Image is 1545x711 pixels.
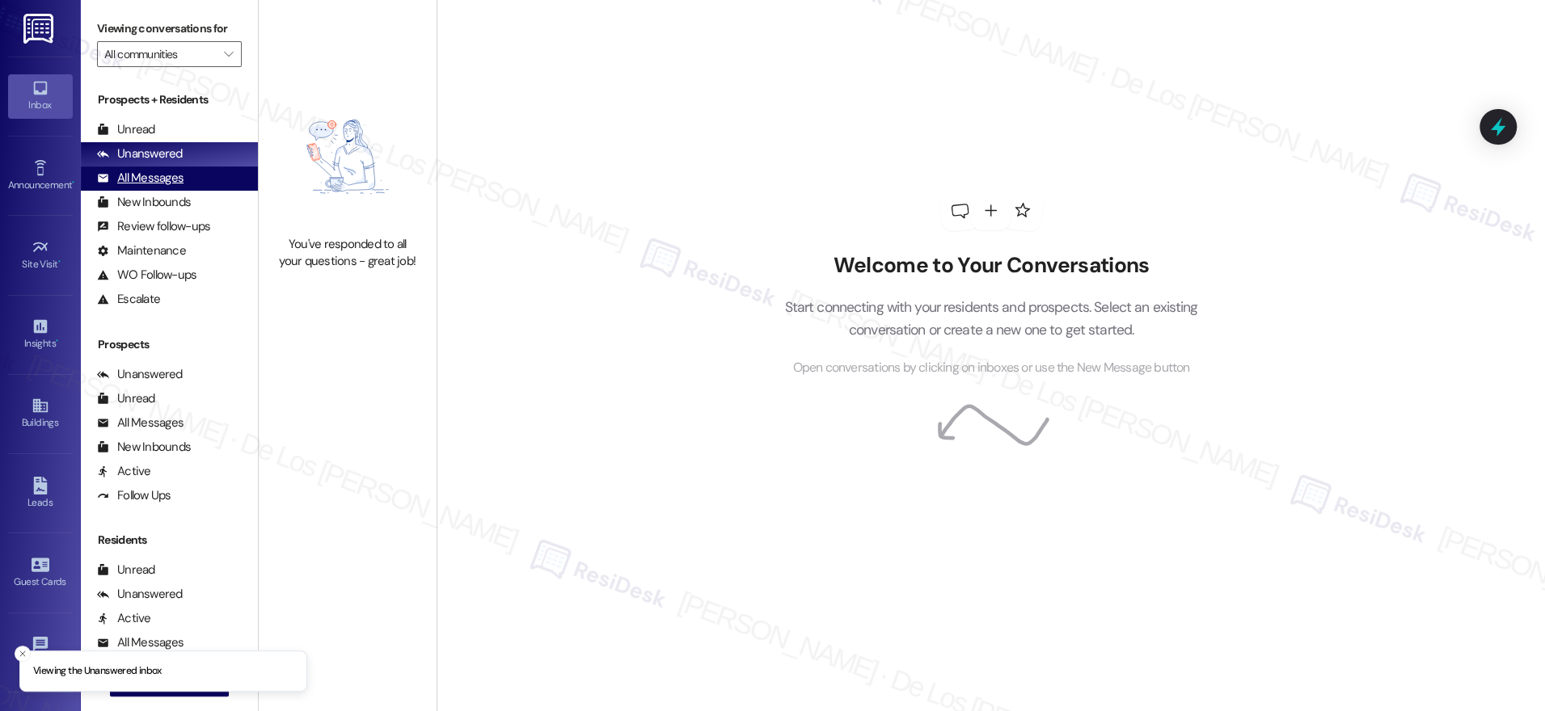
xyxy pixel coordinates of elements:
div: Unread [97,390,155,407]
div: All Messages [97,634,184,651]
div: Follow Ups [97,487,171,504]
a: Site Visit • [8,233,73,277]
div: Unanswered [97,145,183,162]
div: WO Follow-ups [97,267,196,284]
a: Insights • [8,313,73,356]
div: Unanswered [97,366,183,383]
i:  [224,48,233,61]
div: Unread [97,121,155,138]
div: New Inbounds [97,439,191,456]
img: empty-state [276,86,419,228]
div: New Inbounds [97,194,191,211]
a: Inbox [8,74,73,118]
span: • [72,177,74,188]
button: Close toast [15,646,31,662]
img: ResiDesk Logo [23,14,57,44]
div: Unread [97,562,155,578]
p: Start connecting with your residents and prospects. Select an existing conversation or create a n... [760,296,1222,342]
a: Leads [8,472,73,515]
a: Buildings [8,392,73,435]
span: • [56,335,58,347]
div: All Messages [97,414,184,431]
div: Escalate [97,291,160,308]
a: Guest Cards [8,551,73,595]
p: Viewing the Unanswered inbox [33,664,162,679]
label: Viewing conversations for [97,16,242,41]
a: Templates • [8,630,73,674]
input: All communities [104,41,216,67]
div: Review follow-ups [97,218,210,235]
div: Unanswered [97,586,183,603]
div: Maintenance [97,242,186,259]
div: Active [97,463,151,480]
div: Active [97,610,151,627]
div: Prospects [81,336,258,353]
div: You've responded to all your questions - great job! [276,236,419,271]
div: Residents [81,532,258,549]
span: Open conversations by clicking on inboxes or use the New Message button [792,358,1189,378]
span: • [58,256,61,267]
div: Prospects + Residents [81,91,258,108]
h2: Welcome to Your Conversations [760,253,1222,279]
div: All Messages [97,170,184,187]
